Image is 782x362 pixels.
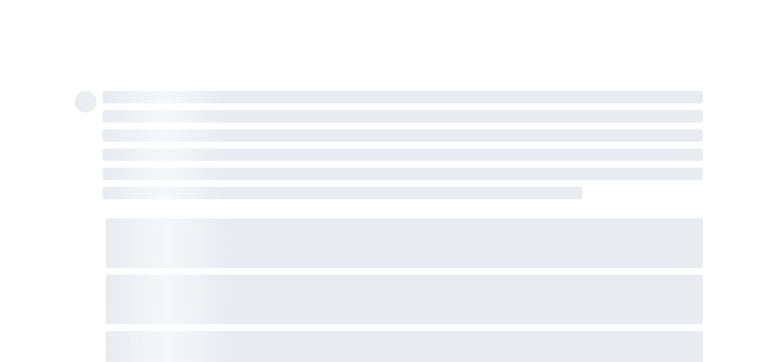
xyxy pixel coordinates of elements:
span: ‌ [103,110,703,123]
span: ‌ [106,275,703,324]
span: ‌ [103,168,703,180]
span: ‌ [75,91,96,113]
span: ‌ [103,91,703,103]
span: ‌ [103,129,703,142]
span: ‌ [103,187,583,199]
span: ‌ [106,218,703,268]
span: ‌ [103,149,703,161]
